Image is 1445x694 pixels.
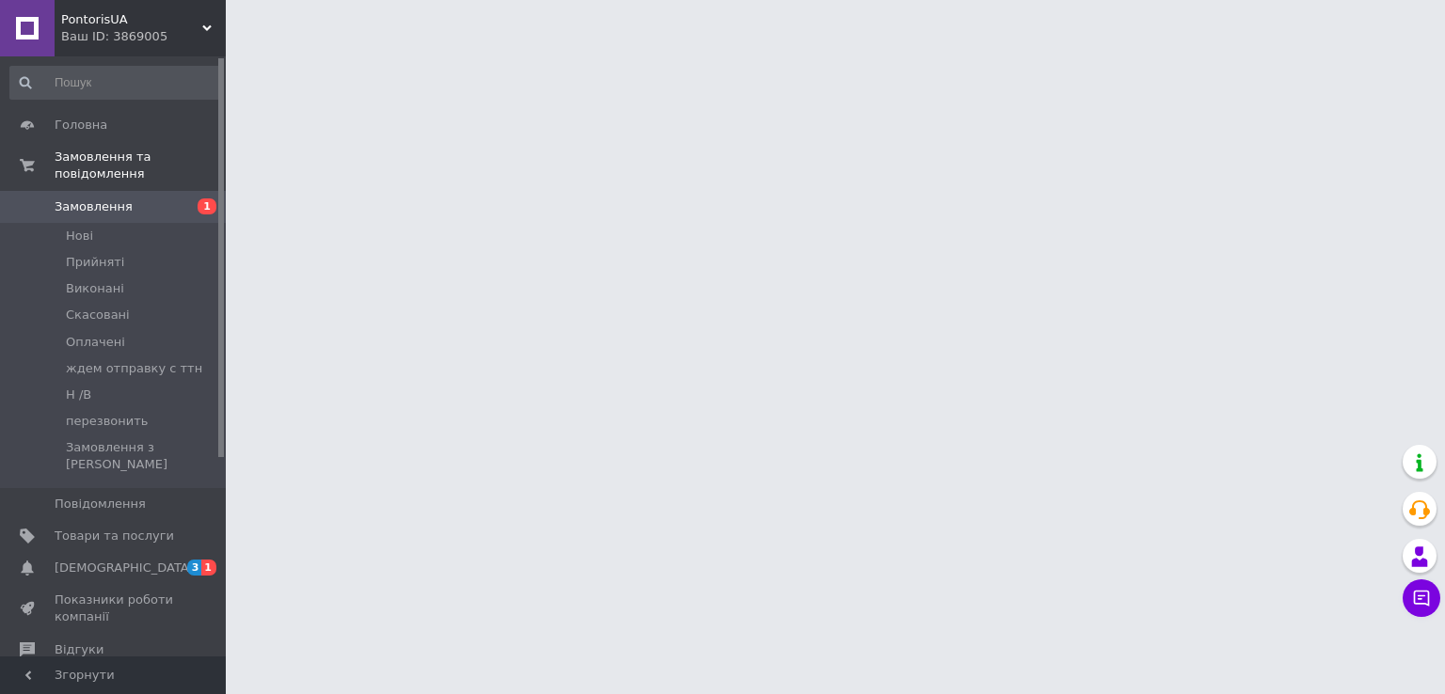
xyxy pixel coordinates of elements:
span: Замовлення [55,198,133,215]
span: 3 [187,560,202,576]
span: 1 [201,560,216,576]
span: Прийняті [66,254,124,271]
input: Пошук [9,66,222,100]
span: Замовлення та повідомлення [55,149,226,182]
span: ждем отправку с ттн [66,360,202,377]
span: 1 [198,198,216,214]
span: PontorisUA [61,11,202,28]
button: Чат з покупцем [1403,579,1440,617]
span: Замовлення з [PERSON_NAME] [66,439,220,473]
span: Н /В [66,386,91,403]
span: Головна [55,117,107,134]
span: Показники роботи компанії [55,591,174,625]
span: перезвонить [66,413,148,430]
div: Ваш ID: 3869005 [61,28,226,45]
span: Нові [66,228,93,244]
span: Оплачені [66,334,125,351]
span: Повідомлення [55,496,146,513]
span: Скасовані [66,307,130,323]
span: [DEMOGRAPHIC_DATA] [55,560,194,576]
span: Товари та послуги [55,528,174,544]
span: Відгуки [55,641,103,658]
span: Виконані [66,280,124,297]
